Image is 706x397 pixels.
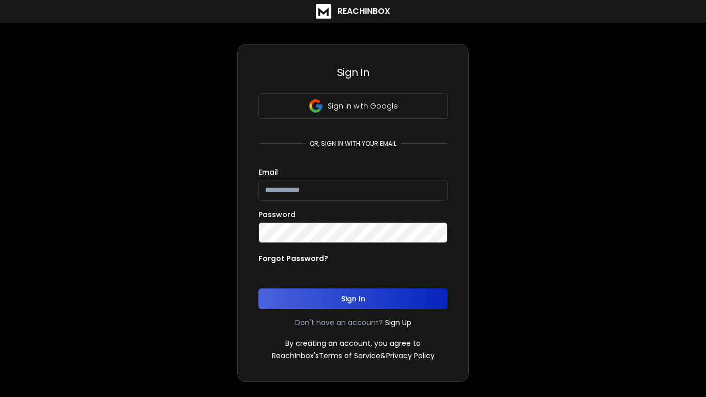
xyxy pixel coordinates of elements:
button: Sign in with Google [258,93,448,119]
p: or, sign in with your email [305,140,401,148]
p: Sign in with Google [328,101,398,111]
p: By creating an account, you agree to [285,338,421,348]
a: Sign Up [385,317,411,328]
h3: Sign In [258,65,448,80]
label: Email [258,169,278,176]
p: Forgot Password? [258,253,328,264]
p: ReachInbox's & [272,350,435,361]
img: logo [316,4,331,19]
a: ReachInbox [316,4,390,19]
label: Password [258,211,296,218]
a: Privacy Policy [386,350,435,361]
h1: ReachInbox [337,5,390,18]
button: Sign In [258,288,448,309]
a: Terms of Service [319,350,380,361]
p: Don't have an account? [295,317,383,328]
